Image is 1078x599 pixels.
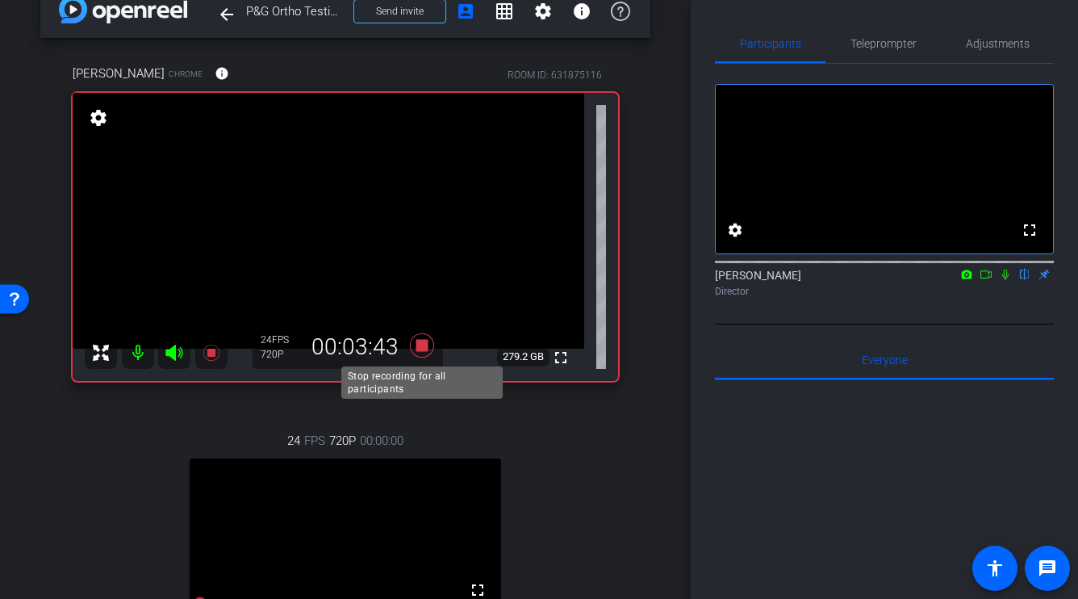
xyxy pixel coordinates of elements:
[725,220,745,240] mat-icon: settings
[508,68,602,82] div: ROOM ID: 631875116
[1038,559,1057,578] mat-icon: message
[715,284,1054,299] div: Director
[985,559,1005,578] mat-icon: accessibility
[169,68,203,80] span: Chrome
[715,267,1054,299] div: [PERSON_NAME]
[862,354,908,366] span: Everyone
[329,432,356,450] span: 720P
[215,66,229,81] mat-icon: info
[740,38,801,49] span: Participants
[850,38,917,49] span: Teleprompter
[287,432,300,450] span: 24
[966,38,1030,49] span: Adjustments
[87,108,110,128] mat-icon: settings
[360,432,403,450] span: 00:00:00
[1015,266,1034,281] mat-icon: flip
[456,2,475,21] mat-icon: account_box
[304,432,325,450] span: FPS
[272,334,289,346] span: FPS
[301,333,409,361] div: 00:03:43
[73,65,165,82] span: [PERSON_NAME]
[341,367,503,399] div: Stop recording for all participants
[533,2,553,21] mat-icon: settings
[376,5,424,18] span: Send invite
[261,333,301,346] div: 24
[217,5,236,24] mat-icon: arrow_back
[1020,220,1039,240] mat-icon: fullscreen
[261,348,301,361] div: 720P
[572,2,591,21] mat-icon: info
[497,347,549,367] span: 279.2 GB
[551,348,570,367] mat-icon: fullscreen
[495,2,514,21] mat-icon: grid_on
